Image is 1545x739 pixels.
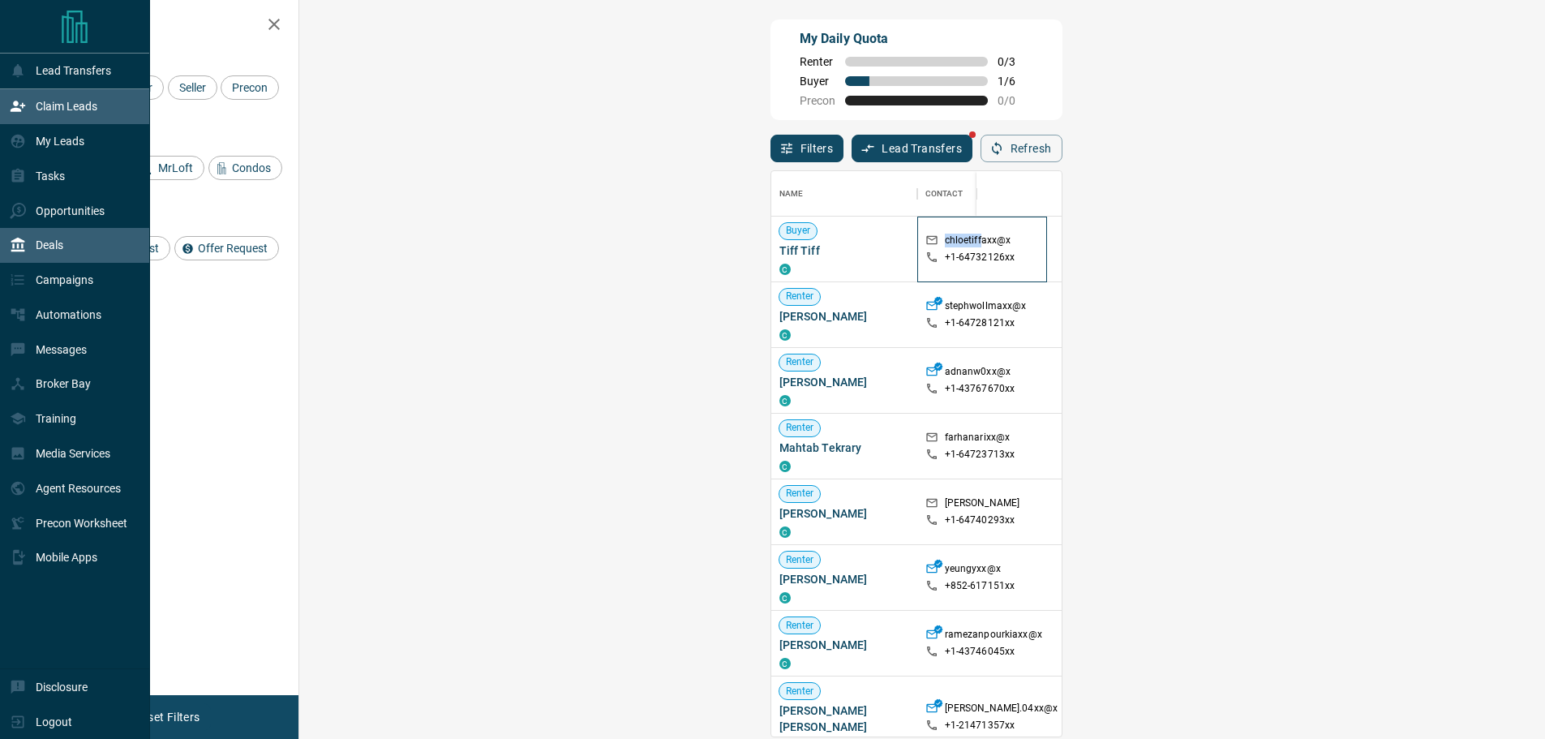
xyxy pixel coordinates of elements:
div: condos.ca [779,592,791,604]
button: Refresh [981,135,1062,162]
div: Name [771,171,917,217]
span: Seller [174,81,212,94]
p: +852- 617151xx [945,579,1015,593]
span: Offer Request [192,242,273,255]
span: 1 / 6 [998,75,1033,88]
button: Reset Filters [123,703,210,731]
div: Seller [168,75,217,100]
span: Mahtab Tekrary [779,440,909,456]
span: [PERSON_NAME] [PERSON_NAME] [779,702,909,735]
div: condos.ca [779,658,791,669]
p: adnanw0xx@x [945,365,1011,382]
p: +1- 64723713xx [945,448,1015,462]
span: Tiff Tiff [779,243,909,259]
p: +1- 43746045xx [945,645,1015,659]
p: chloetiffaxx@x [945,234,1011,251]
span: Renter [779,553,821,567]
p: ramezanpourkiaxx@x [945,628,1042,645]
span: Renter [779,487,821,501]
p: +1- 43767670xx [945,382,1015,396]
div: condos.ca [779,264,791,275]
p: farhanarixx@x [945,431,1011,448]
span: [PERSON_NAME] [779,374,909,390]
h2: Filters [52,16,282,36]
div: Name [779,171,804,217]
p: My Daily Quota [800,29,1033,49]
p: [PERSON_NAME] [945,496,1020,513]
span: [PERSON_NAME] [779,505,909,522]
span: Renter [779,619,821,633]
div: condos.ca [779,461,791,472]
span: Condos [226,161,277,174]
p: [PERSON_NAME].04xx@x [945,702,1058,719]
span: MrLoft [152,161,199,174]
span: Renter [779,421,821,435]
p: yeungyxx@x [945,562,1001,579]
p: +1- 64740293xx [945,513,1015,527]
div: condos.ca [779,395,791,406]
span: Renter [779,685,821,698]
span: Precon [800,94,835,107]
div: Contact [925,171,963,217]
div: Precon [221,75,279,100]
span: [PERSON_NAME] [779,308,909,324]
span: 0 / 3 [998,55,1033,68]
div: MrLoft [135,156,204,180]
span: Renter [779,355,821,369]
div: Offer Request [174,236,279,260]
span: Precon [226,81,273,94]
div: Condos [208,156,282,180]
p: +1- 21471357xx [945,719,1015,733]
span: [PERSON_NAME] [779,637,909,653]
p: stephwollmaxx@x [945,299,1027,316]
p: +1- 64728121xx [945,316,1015,330]
div: condos.ca [779,526,791,538]
span: Buyer [779,224,818,238]
button: Lead Transfers [852,135,972,162]
span: Renter [800,55,835,68]
p: +1- 64732126xx [945,251,1015,264]
span: [PERSON_NAME] [779,571,909,587]
span: Buyer [800,75,835,88]
button: Filters [770,135,844,162]
div: condos.ca [779,329,791,341]
span: 0 / 0 [998,94,1033,107]
span: Renter [779,290,821,303]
